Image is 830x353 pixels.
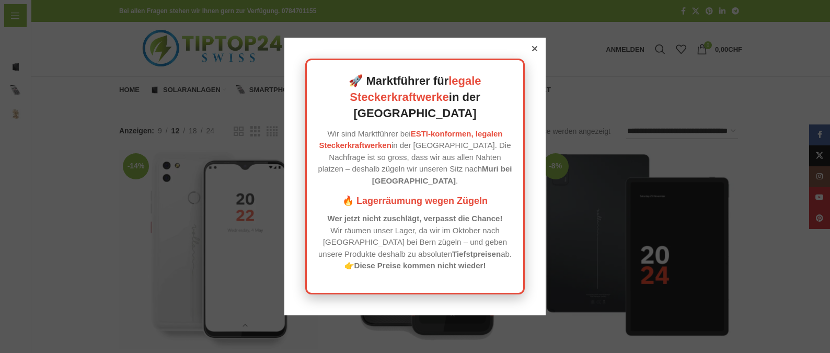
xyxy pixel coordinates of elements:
strong: Tiefstpreisen [452,249,501,258]
h3: 🔥 Lagerräumung wegen Zügeln [317,195,513,208]
p: Wir sind Marktführer bei in der [GEOGRAPHIC_DATA]. Die Nachfrage ist so gross, dass wir aus allen... [317,128,513,187]
p: Wir räumen unser Lager, da wir im Oktober nach [GEOGRAPHIC_DATA] bei Bern zügeln – und geben unse... [317,213,513,272]
strong: Diese Preise kommen nicht wieder! [354,261,486,270]
strong: Wer jetzt nicht zuschlägt, verpasst die Chance! [328,214,503,223]
a: ESTI-konformen, legalen Steckerkraftwerken [319,129,502,150]
a: legale Steckerkraftwerke [350,74,481,104]
h2: 🚀 Marktführer für in der [GEOGRAPHIC_DATA] [317,73,513,121]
